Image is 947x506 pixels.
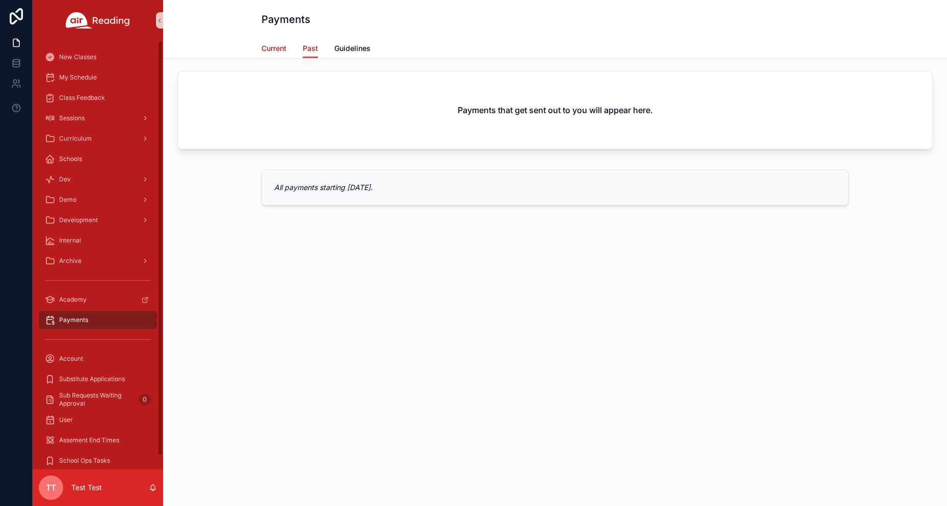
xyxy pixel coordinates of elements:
[261,43,286,54] span: Current
[59,457,110,465] span: School Ops Tasks
[274,183,373,192] em: All payments starting [DATE].
[39,170,157,189] a: Dev
[59,135,92,143] span: Curriculum
[39,370,157,388] a: Substitute Applications
[59,355,83,363] span: Account
[59,53,96,61] span: New Classes
[39,350,157,368] a: Account
[39,390,157,409] a: Sub Requests Waiting Approval0
[39,109,157,127] a: Sessions
[39,252,157,270] a: Archive
[39,89,157,107] a: Class Feedback
[66,12,130,29] img: App logo
[39,48,157,66] a: New Classes
[39,231,157,250] a: Internal
[33,41,163,469] div: scrollable content
[59,391,135,408] span: Sub Requests Waiting Approval
[59,436,119,444] span: Assement End Times
[46,482,56,494] span: TT
[334,43,371,54] span: Guidelines
[59,296,87,304] span: Academy
[59,216,98,224] span: Development
[59,375,125,383] span: Substitute Applications
[59,175,71,183] span: Dev
[39,451,157,470] a: School Ops Tasks
[39,411,157,429] a: User
[334,39,371,60] a: Guidelines
[39,311,157,329] a: Payments
[59,196,76,204] span: Demo
[261,12,310,26] h1: Payments
[261,39,286,60] a: Current
[59,94,105,102] span: Class Feedback
[39,431,157,449] a: Assement End Times
[59,316,88,324] span: Payments
[39,68,157,87] a: My Schedule
[303,39,318,59] a: Past
[59,257,82,265] span: Archive
[71,483,102,493] p: Test Test
[59,236,81,245] span: Internal
[458,104,653,116] h2: Payments that get sent out to you will appear here.
[39,129,157,148] a: Curriculum
[59,73,97,82] span: My Schedule
[39,290,157,309] a: Academy
[39,211,157,229] a: Development
[59,416,73,424] span: User
[39,150,157,168] a: Schools
[59,155,82,163] span: Schools
[59,114,85,122] span: Sessions
[39,191,157,209] a: Demo
[139,393,151,406] div: 0
[303,43,318,54] span: Past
